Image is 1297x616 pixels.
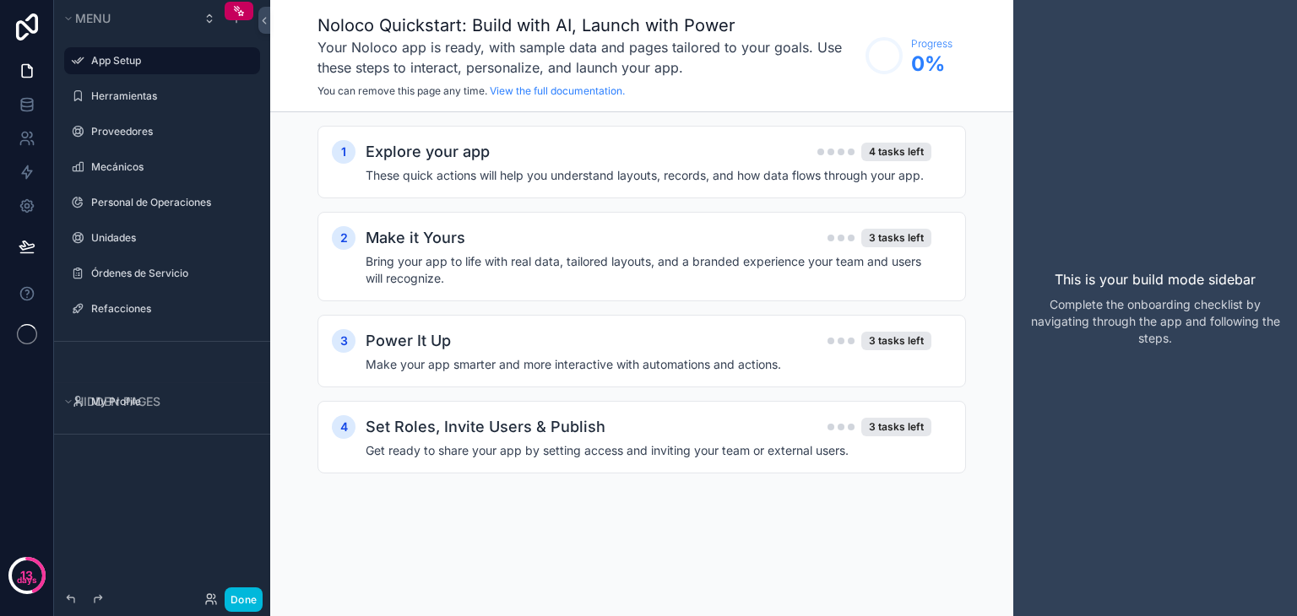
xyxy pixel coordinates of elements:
[91,395,250,408] label: My Profile
[911,51,952,78] span: 0 %
[20,567,33,584] p: 13
[17,574,37,587] p: days
[91,196,250,209] label: Personal de Operaciones
[91,267,250,280] label: Órdenes de Servicio
[91,54,250,68] label: App Setup
[225,587,263,612] button: Done
[91,89,250,103] label: Herramientas
[91,125,250,138] label: Proveedores
[911,37,952,51] span: Progress
[1027,296,1283,347] p: Complete the onboarding checklist by navigating through the app and following the steps.
[317,84,487,97] span: You can remove this page any time.
[91,302,250,316] label: Refacciones
[61,390,253,413] button: Hidden pages
[1055,269,1256,289] p: This is your build mode sidebar
[317,14,857,37] h1: Noloco Quickstart: Build with AI, Launch with Power
[61,7,193,30] button: Menu
[91,160,250,174] label: Mecánicos
[75,11,111,25] span: Menu
[490,84,625,97] a: View the full documentation.
[91,231,250,245] label: Unidades
[317,37,857,78] h3: Your Noloco app is ready, with sample data and pages tailored to your goals. Use these steps to i...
